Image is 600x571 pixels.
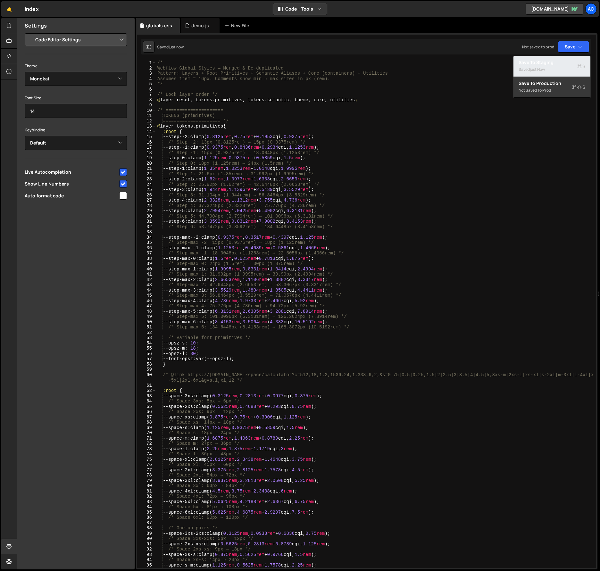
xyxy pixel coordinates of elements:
[572,84,585,90] span: S
[25,63,37,69] label: Theme
[137,436,156,441] div: 71
[137,235,156,240] div: 34
[137,362,156,367] div: 58
[25,127,46,133] label: Keybinding
[191,22,209,29] div: demo.js
[137,372,156,383] div: 60
[519,66,585,73] div: Saved
[137,515,156,520] div: 86
[137,177,156,182] div: 23
[137,119,156,124] div: 12
[137,97,156,103] div: 8
[137,66,156,71] div: 2
[522,44,554,50] div: Not saved to prod
[137,288,156,293] div: 44
[157,44,184,50] div: Saved
[137,325,156,330] div: 51
[577,63,585,70] span: S
[137,468,156,473] div: 77
[137,303,156,309] div: 47
[137,277,156,283] div: 42
[137,441,156,446] div: 72
[25,22,47,29] h2: Settings
[137,404,156,410] div: 65
[137,383,156,388] div: 61
[137,557,156,563] div: 94
[137,393,156,399] div: 63
[137,193,156,198] div: 26
[137,282,156,288] div: 43
[137,208,156,214] div: 29
[137,251,156,256] div: 37
[137,129,156,135] div: 14
[25,193,118,199] span: Auto format code
[25,5,39,13] div: Index
[137,256,156,261] div: 38
[137,298,156,304] div: 46
[137,87,156,92] div: 6
[137,187,156,193] div: 25
[137,293,156,298] div: 45
[137,145,156,150] div: 17
[137,245,156,251] div: 36
[137,103,156,108] div: 9
[137,341,156,346] div: 54
[137,351,156,357] div: 56
[513,77,590,98] button: Save to ProductionS Not saved to prod
[137,150,156,156] div: 18
[137,140,156,145] div: 16
[25,95,41,101] label: Font Size
[137,182,156,187] div: 24
[137,520,156,526] div: 87
[137,457,156,462] div: 75
[137,319,156,325] div: 50
[137,451,156,457] div: 74
[137,552,156,558] div: 93
[137,166,156,171] div: 21
[273,3,327,15] button: Code + Tools
[137,224,156,230] div: 32
[513,56,590,77] button: Save to StagingS Savedjust now
[137,124,156,129] div: 13
[137,203,156,209] div: 28
[137,525,156,531] div: 88
[225,22,252,29] div: New File
[526,3,583,15] a: [DOMAIN_NAME]
[137,71,156,76] div: 3
[137,489,156,494] div: 81
[169,44,184,50] div: just now
[137,60,156,66] div: 1
[137,388,156,393] div: 62
[137,76,156,82] div: 4
[137,171,156,177] div: 22
[137,494,156,499] div: 82
[137,219,156,224] div: 31
[519,59,585,66] div: Save to Staging
[137,314,156,319] div: 49
[137,113,156,119] div: 11
[137,409,156,415] div: 66
[137,267,156,272] div: 40
[137,510,156,515] div: 85
[137,430,156,436] div: 70
[137,356,156,362] div: 57
[137,563,156,568] div: 95
[137,425,156,431] div: 69
[137,261,156,267] div: 39
[137,446,156,452] div: 73
[137,335,156,341] div: 53
[137,155,156,161] div: 19
[137,346,156,351] div: 55
[137,462,156,468] div: 76
[137,229,156,235] div: 33
[137,330,156,335] div: 52
[137,547,156,552] div: 92
[137,92,156,97] div: 7
[585,3,597,15] a: Ac
[137,399,156,404] div: 64
[137,108,156,113] div: 10
[137,198,156,203] div: 27
[137,415,156,420] div: 67
[137,272,156,277] div: 41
